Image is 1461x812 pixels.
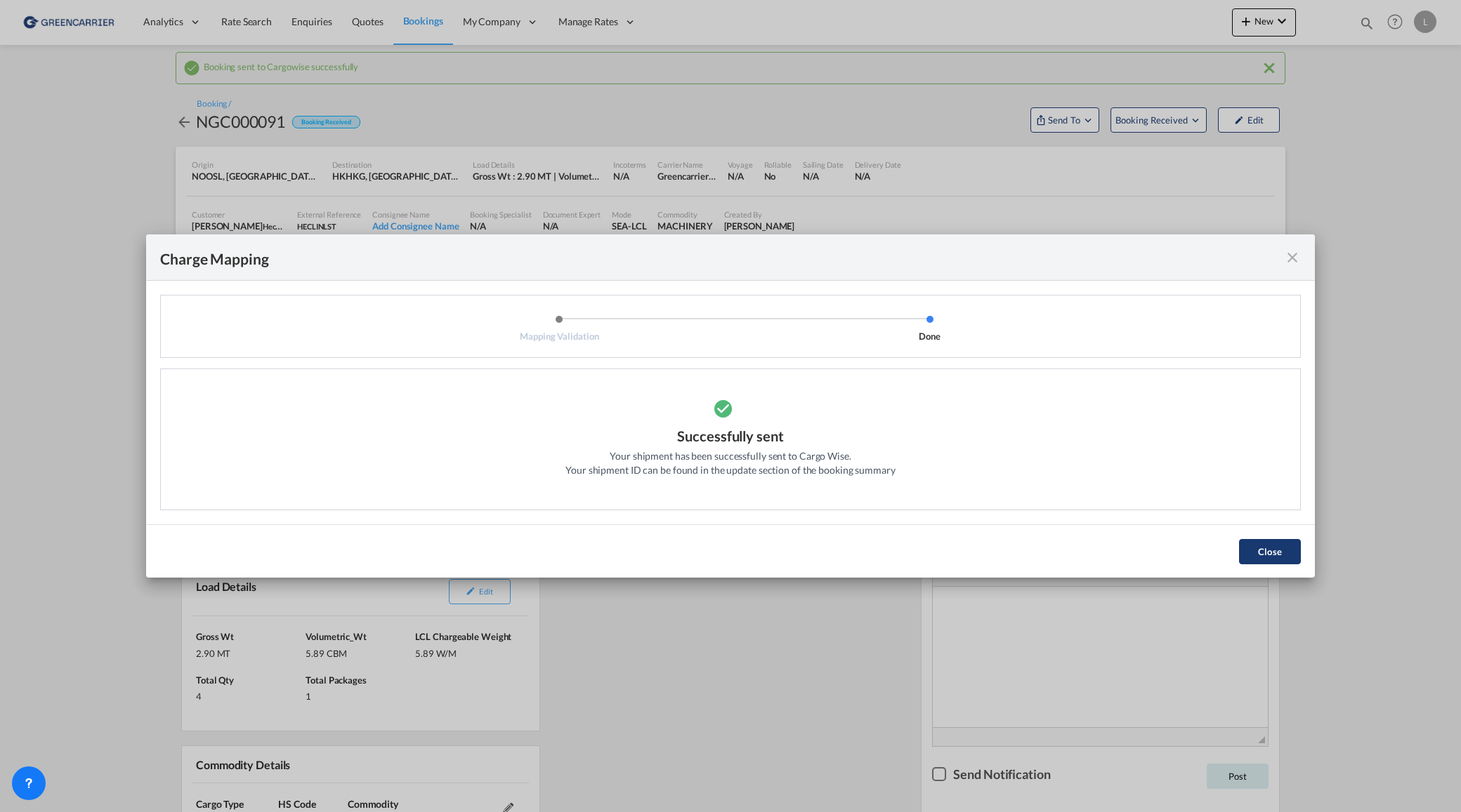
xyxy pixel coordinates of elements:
[1284,249,1301,266] md-icon: icon-close fg-AAA8AD cursor
[713,391,748,426] md-icon: icon-checkbox-marked-circle
[610,449,851,463] div: Your shipment has been successfully sent to Cargo Wise.
[745,314,1115,342] li: Done
[160,248,269,266] div: Charge Mapping
[1239,539,1301,564] button: Close
[565,463,896,477] div: Your shipment ID can be found in the update section of the booking summary
[14,14,321,29] body: Editor, editor2
[374,314,745,342] li: Mapping Validation
[146,234,1315,578] md-dialog: Mapping ValidationDone ...
[677,426,783,449] div: Successfully sent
